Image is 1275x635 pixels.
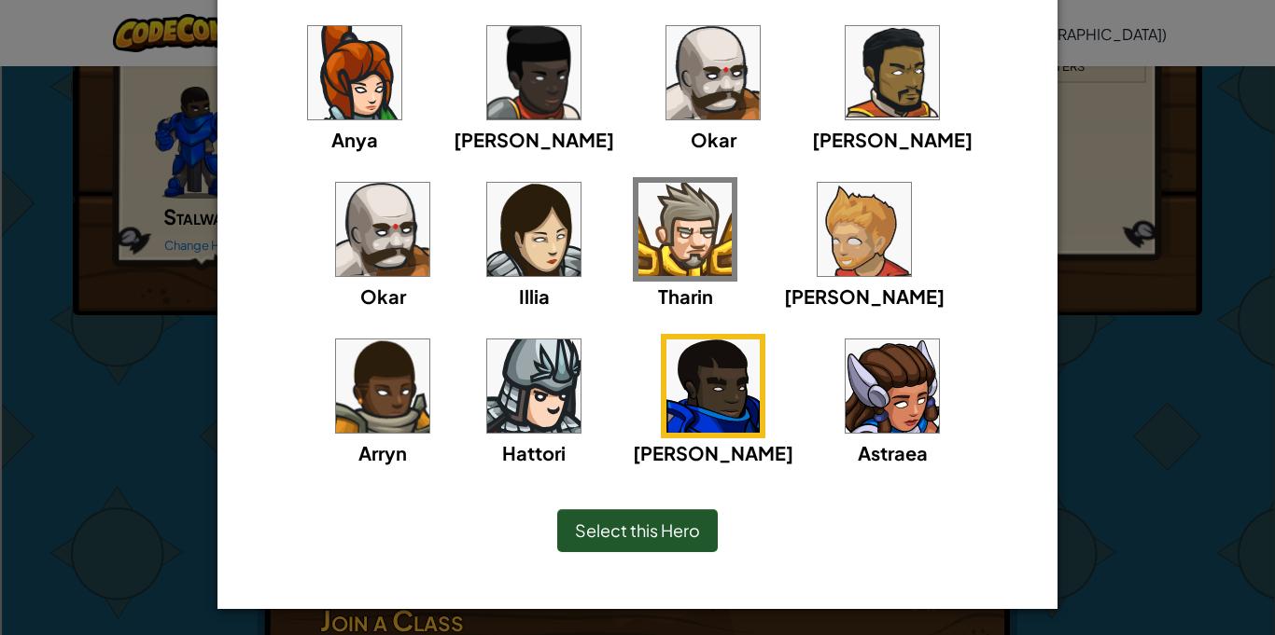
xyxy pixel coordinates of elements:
span: Hattori [502,441,566,464]
div: Move To ... [7,41,1268,58]
img: portrait.png [308,26,401,119]
span: Arryn [358,441,407,464]
img: portrait.png [336,339,429,433]
img: portrait.png [666,26,760,119]
span: Okar [691,128,736,151]
span: [PERSON_NAME] [812,128,973,151]
div: Move To ... [7,125,1268,142]
div: Sort A > Z [7,7,1268,24]
img: portrait.png [846,26,939,119]
span: Okar [360,284,406,308]
img: portrait.png [336,183,429,276]
div: Delete [7,58,1268,75]
div: Rename [7,108,1268,125]
span: [PERSON_NAME] [784,284,945,308]
div: Sort New > Old [7,24,1268,41]
div: Options [7,75,1268,91]
span: Illia [519,284,550,308]
img: portrait.png [487,26,581,119]
span: Anya [331,128,378,151]
span: Astraea [858,441,928,464]
span: [PERSON_NAME] [633,441,793,464]
img: portrait.png [638,183,732,276]
div: Sign out [7,91,1268,108]
span: Tharin [658,284,713,308]
img: portrait.png [846,339,939,433]
span: [PERSON_NAME] [454,128,614,151]
img: portrait.png [666,339,760,433]
img: portrait.png [487,339,581,433]
span: Select this Hero [575,519,700,541]
img: portrait.png [818,183,911,276]
img: portrait.png [487,183,581,276]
